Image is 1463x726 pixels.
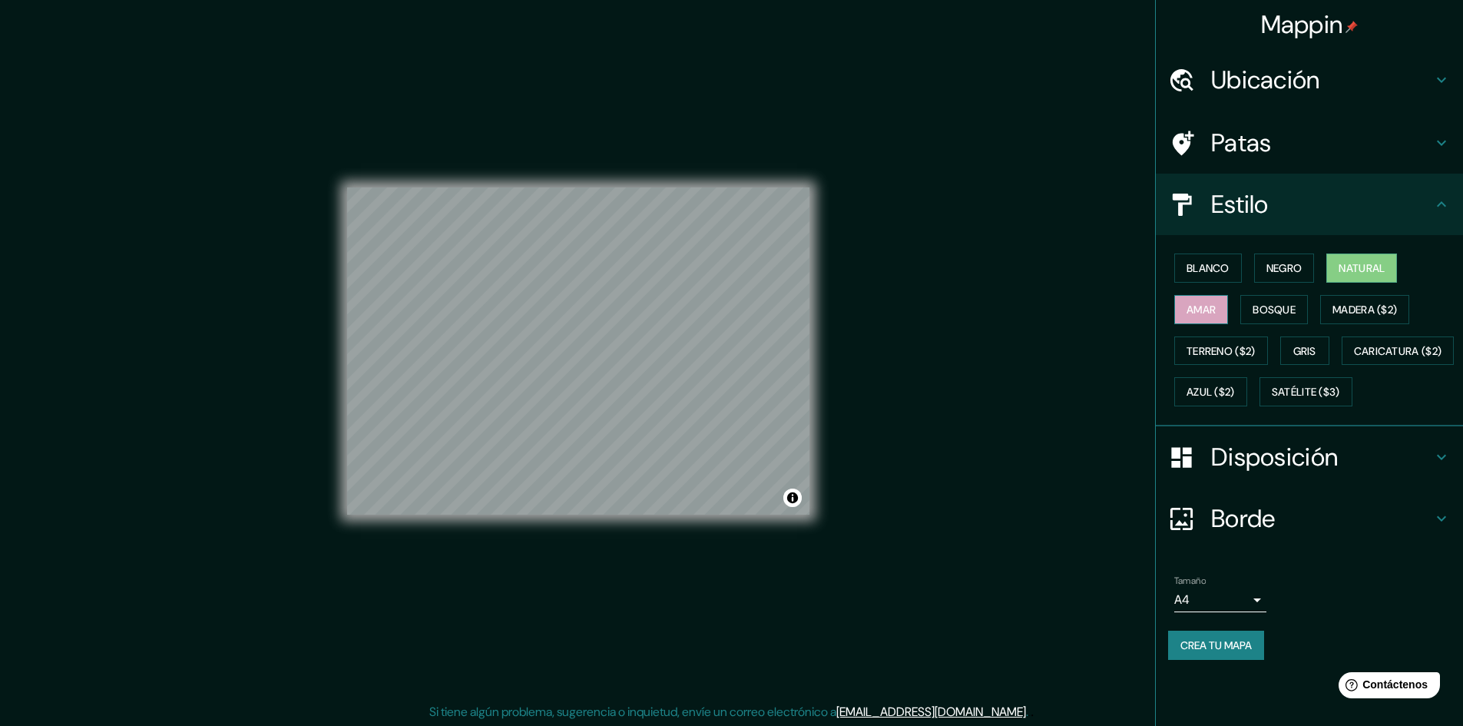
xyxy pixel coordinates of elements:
div: A4 [1174,588,1266,612]
button: Caricatura ($2) [1342,336,1455,366]
font: Blanco [1187,261,1230,275]
button: Satélite ($3) [1259,377,1352,406]
font: Terreno ($2) [1187,344,1256,358]
canvas: Mapa [347,187,809,515]
font: Azul ($2) [1187,386,1235,399]
a: [EMAIL_ADDRESS][DOMAIN_NAME] [836,704,1026,720]
button: Madera ($2) [1320,295,1409,324]
div: Borde [1156,488,1463,549]
div: Disposición [1156,426,1463,488]
font: Mappin [1261,8,1343,41]
font: Borde [1211,502,1276,535]
font: Madera ($2) [1332,303,1397,317]
font: Patas [1211,127,1272,159]
button: Natural [1326,254,1397,283]
div: Estilo [1156,174,1463,235]
font: Natural [1339,261,1385,275]
font: A4 [1174,592,1190,608]
iframe: Lanzador de widgets de ayuda [1326,666,1446,709]
font: Si tiene algún problema, sugerencia o inquietud, envíe un correo electrónico a [429,704,836,720]
font: Bosque [1253,303,1296,317]
font: Ubicación [1211,64,1320,96]
button: Terreno ($2) [1174,336,1268,366]
button: Azul ($2) [1174,377,1247,406]
button: Bosque [1240,295,1308,324]
font: Disposición [1211,441,1338,473]
button: Amar [1174,295,1228,324]
font: Gris [1293,344,1316,358]
button: Blanco [1174,254,1242,283]
font: Tamaño [1174,575,1206,587]
div: Ubicación [1156,49,1463,111]
button: Gris [1280,336,1329,366]
font: Crea tu mapa [1180,638,1252,652]
button: Negro [1254,254,1315,283]
font: Satélite ($3) [1272,386,1340,399]
button: Crea tu mapa [1168,631,1264,660]
font: . [1028,703,1031,720]
font: Estilo [1211,188,1269,220]
font: Negro [1266,261,1302,275]
font: Amar [1187,303,1216,317]
button: Activar o desactivar atribución [783,489,802,507]
font: . [1026,704,1028,720]
font: Caricatura ($2) [1354,344,1442,358]
img: pin-icon.png [1345,21,1358,33]
div: Patas [1156,112,1463,174]
font: . [1031,703,1034,720]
